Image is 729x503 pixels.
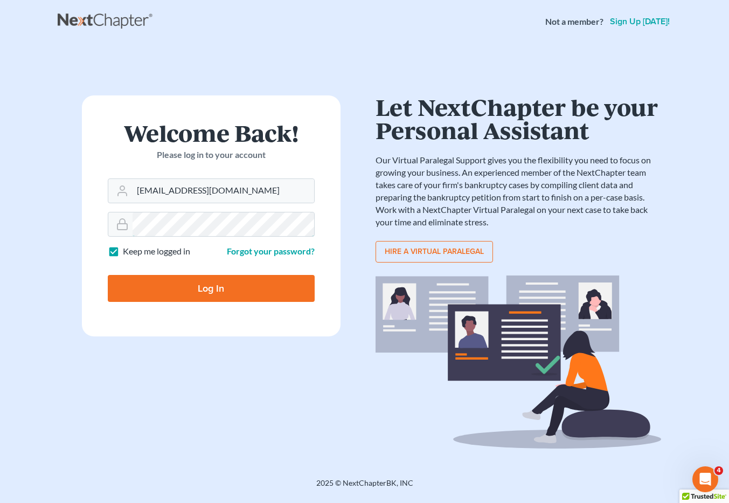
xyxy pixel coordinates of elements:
[133,179,314,203] input: Email Address
[714,466,723,475] span: 4
[108,121,315,144] h1: Welcome Back!
[108,149,315,161] p: Please log in to your account
[608,17,672,26] a: Sign up [DATE]!
[376,275,661,449] img: virtual_paralegal_bg-b12c8cf30858a2b2c02ea913d52db5c468ecc422855d04272ea22d19010d70dc.svg
[227,246,315,256] a: Forgot your password?
[123,245,190,258] label: Keep me logged in
[692,466,718,492] iframe: Intercom live chat
[376,241,493,263] a: Hire a virtual paralegal
[376,154,661,228] p: Our Virtual Paralegal Support gives you the flexibility you need to focus on growing your busines...
[108,275,315,302] input: Log In
[376,95,661,141] h1: Let NextChapter be your Personal Assistant
[545,16,603,28] strong: Not a member?
[58,478,672,497] div: 2025 © NextChapterBK, INC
